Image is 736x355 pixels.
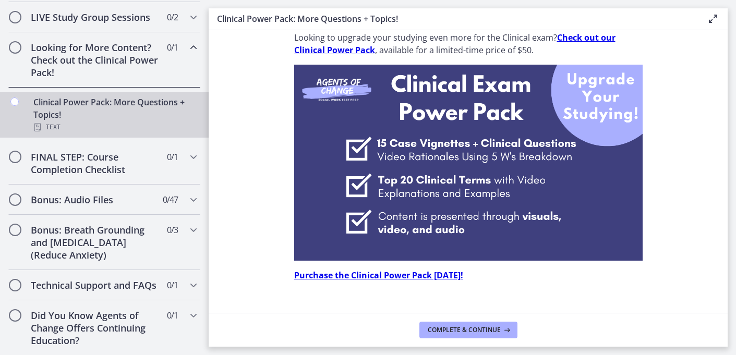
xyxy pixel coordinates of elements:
[31,193,158,206] h2: Bonus: Audio Files
[428,326,501,334] span: Complete & continue
[167,224,178,236] span: 0 / 3
[167,309,178,322] span: 0 / 1
[294,31,643,56] p: Looking to upgrade your studying even more for the Clinical exam? , available for a limited-time ...
[31,309,158,347] h2: Did You Know Agents of Change Offers Continuing Education?
[31,11,158,23] h2: LIVE Study Group Sessions
[294,270,463,281] a: Purchase the Clinical Power Pack [DATE]!
[33,121,196,133] div: Text
[167,41,178,54] span: 0 / 1
[163,193,178,206] span: 0 / 47
[419,322,517,338] button: Complete & continue
[167,11,178,23] span: 0 / 2
[31,41,158,79] h2: Looking for More Content? Check out the Clinical Power Pack!
[33,96,196,133] div: Clinical Power Pack: More Questions + Topics!
[294,65,643,261] img: Clinical_Power_Pack_Upsell_%282%29.png
[217,13,690,25] h3: Clinical Power Pack: More Questions + Topics!
[167,151,178,163] span: 0 / 1
[31,224,158,261] h2: Bonus: Breath Grounding and [MEDICAL_DATA] (Reduce Anxiety)
[31,279,158,291] h2: Technical Support and FAQs
[31,151,158,176] h2: FINAL STEP: Course Completion Checklist
[167,279,178,291] span: 0 / 1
